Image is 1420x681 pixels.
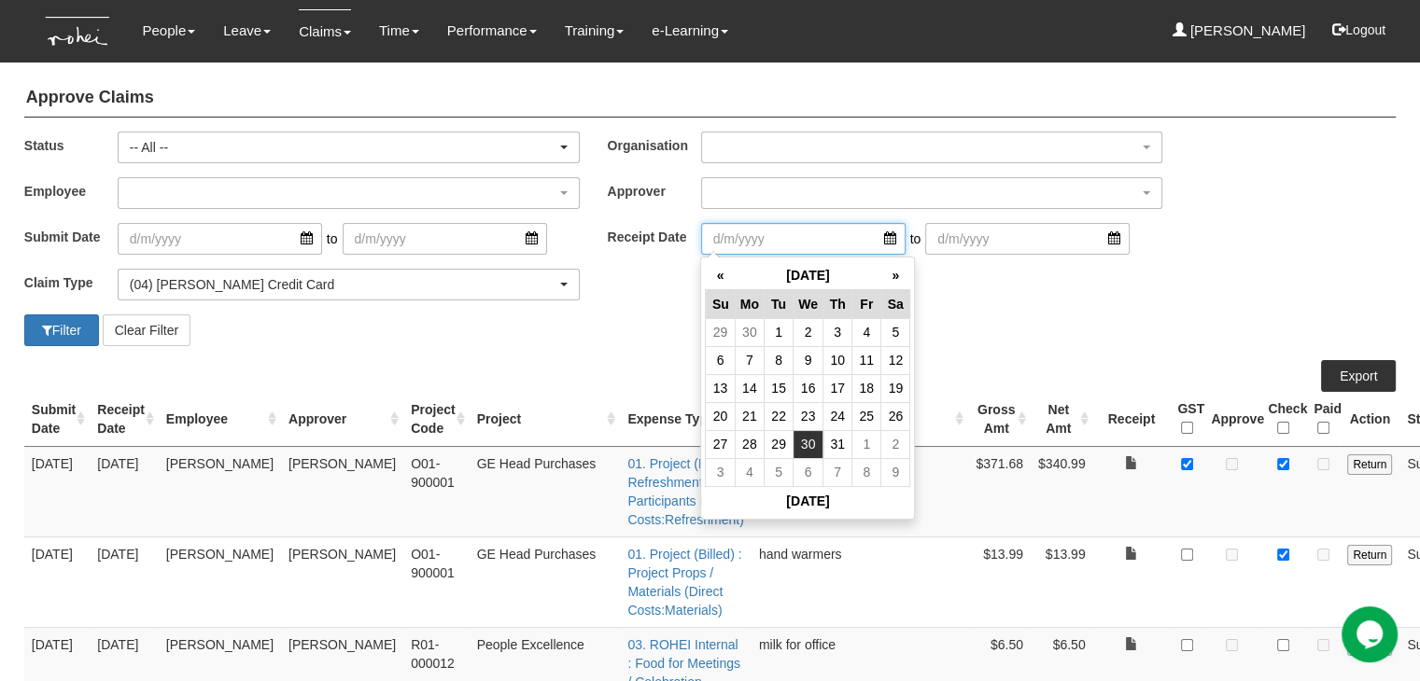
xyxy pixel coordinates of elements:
[735,289,764,318] th: Mo
[470,392,621,447] th: Project : activate to sort column ascending
[852,318,881,346] td: 4
[24,446,90,536] td: [DATE]
[764,289,793,318] th: Tu
[1031,392,1093,447] th: Net Amt : activate to sort column ascending
[852,289,881,318] th: Fr
[823,346,852,374] td: 10
[794,430,823,458] td: 30
[24,223,118,250] label: Submit Date
[24,79,1396,118] h4: Approve Claims
[823,374,852,402] td: 17
[852,430,881,458] td: 1
[1347,545,1392,565] input: Return
[794,289,823,318] th: We
[1347,454,1392,475] input: Return
[764,458,793,486] td: 5
[403,536,469,627] td: O01-900001
[706,318,735,346] td: 29
[764,374,793,402] td: 15
[794,318,823,346] td: 2
[852,346,881,374] td: 11
[608,177,701,204] label: Approver
[706,289,735,318] th: Su
[852,458,881,486] td: 8
[281,392,403,447] th: Approver : activate to sort column ascending
[159,392,281,447] th: Employee : activate to sort column ascending
[608,132,701,159] label: Organisation
[403,392,469,447] th: Project Code : activate to sort column ascending
[764,346,793,374] td: 8
[1321,360,1396,392] a: Export
[968,392,1031,447] th: Gross Amt : activate to sort column ascending
[735,261,881,290] th: [DATE]
[281,536,403,627] td: [PERSON_NAME]
[627,456,743,527] a: 01. Project (Billed) : Refreshment for Participants (Direct Costs:Refreshment)
[159,446,281,536] td: [PERSON_NAME]
[281,446,403,536] td: [PERSON_NAME]
[823,430,852,458] td: 31
[701,223,906,255] input: d/m/yyyy
[852,402,881,430] td: 25
[823,289,852,318] th: Th
[794,402,823,430] td: 23
[118,223,322,255] input: d/m/yyyy
[706,486,910,515] th: [DATE]
[823,458,852,486] td: 7
[343,223,547,255] input: d/m/yyyy
[1031,446,1093,536] td: $340.99
[881,402,910,430] td: 26
[608,223,701,250] label: Receipt Date
[706,346,735,374] td: 6
[925,223,1130,255] input: d/m/yyyy
[881,430,910,458] td: 2
[881,261,910,290] th: »
[118,132,580,163] button: -- All --
[1093,392,1171,447] th: Receipt
[1031,536,1093,627] td: $13.99
[470,446,621,536] td: GE Head Purchases
[823,402,852,430] td: 24
[735,402,764,430] td: 21
[881,346,910,374] td: 12
[735,318,764,346] td: 30
[1170,392,1203,447] th: GST
[299,9,351,53] a: Claims
[1319,7,1399,52] button: Logout
[823,318,852,346] td: 3
[881,318,910,346] td: 5
[968,446,1031,536] td: $371.68
[24,392,90,447] th: Submit Date : activate to sort column ascending
[706,261,735,290] th: «
[223,9,271,52] a: Leave
[881,289,910,318] th: Sa
[706,458,735,486] td: 3
[24,132,118,159] label: Status
[159,536,281,627] td: [PERSON_NAME]
[322,223,343,255] span: to
[794,458,823,486] td: 6
[968,536,1031,627] td: $13.99
[881,458,910,486] td: 9
[627,547,741,618] a: 01. Project (Billed) : Project Props / Materials (Direct Costs:Materials)
[24,269,118,296] label: Claim Type
[906,223,926,255] span: to
[118,269,580,300] button: (04) [PERSON_NAME] Credit Card
[447,9,537,52] a: Performance
[90,536,159,627] td: [DATE]
[1342,606,1401,662] iframe: chat widget
[1203,392,1260,447] th: Approve
[706,402,735,430] td: 20
[881,374,910,402] td: 19
[764,318,793,346] td: 1
[379,9,419,52] a: Time
[764,430,793,458] td: 29
[143,9,196,52] a: People
[852,374,881,402] td: 18
[1173,9,1306,52] a: [PERSON_NAME]
[735,346,764,374] td: 7
[706,374,735,402] td: 13
[764,402,793,430] td: 22
[1340,392,1399,447] th: Action
[752,536,969,627] td: hand warmers
[24,177,118,204] label: Employee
